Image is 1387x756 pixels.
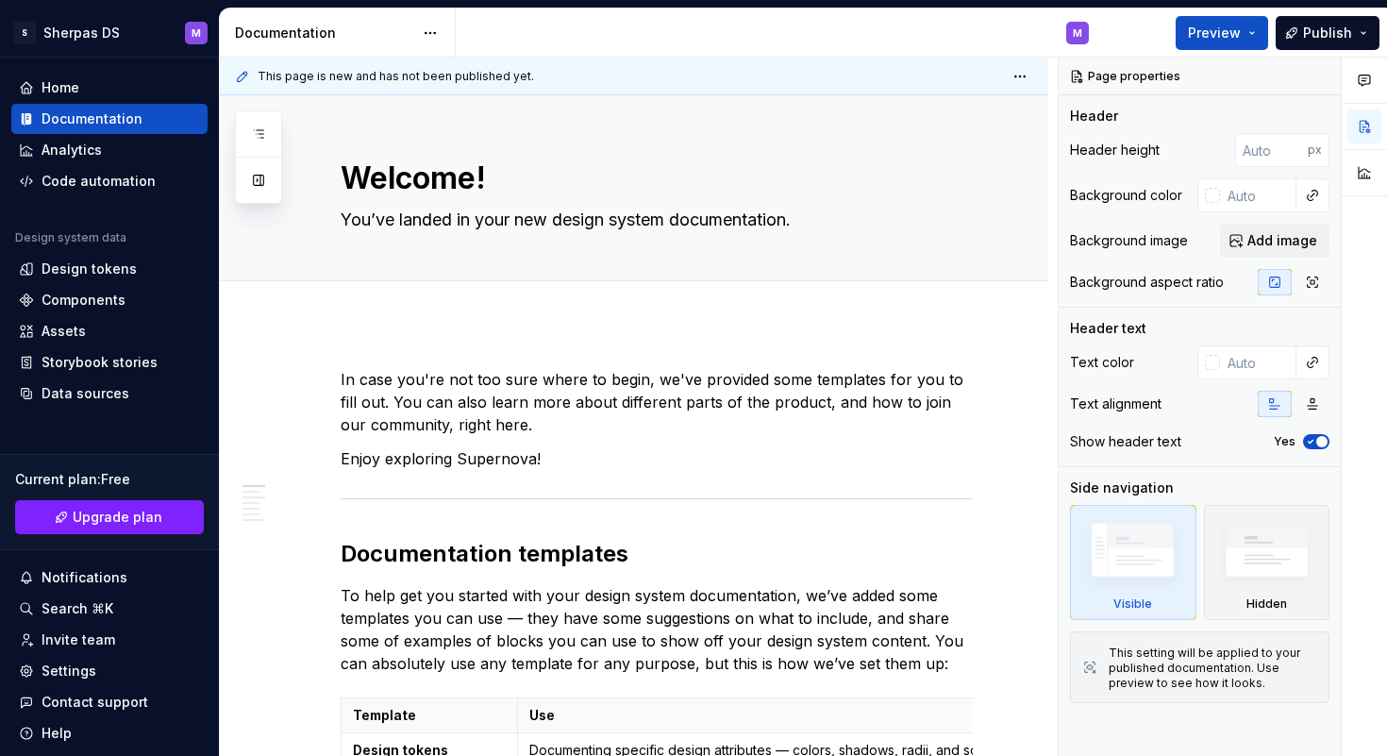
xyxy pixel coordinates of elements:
[42,78,79,97] div: Home
[337,156,969,201] textarea: Welcome!
[11,166,208,196] a: Code automation
[341,368,973,436] p: In case you're not too sure where to begin, we've provided some templates for you to fill out. Yo...
[1070,231,1188,250] div: Background image
[43,24,120,42] div: Sherpas DS
[11,73,208,103] a: Home
[11,687,208,717] button: Contact support
[42,599,113,618] div: Search ⌘K
[42,322,86,341] div: Assets
[1070,186,1182,205] div: Background color
[1303,24,1352,42] span: Publish
[13,22,36,44] div: S
[1235,133,1308,167] input: Auto
[42,141,102,160] div: Analytics
[11,254,208,284] a: Design tokens
[11,563,208,593] button: Notifications
[11,285,208,315] a: Components
[1220,224,1329,258] button: Add image
[235,24,413,42] div: Documentation
[1220,345,1296,379] input: Auto
[1070,107,1118,126] div: Header
[42,724,72,743] div: Help
[1176,16,1268,50] button: Preview
[11,347,208,378] a: Storybook stories
[1308,143,1322,158] p: px
[42,693,148,712] div: Contact support
[11,718,208,748] button: Help
[1070,319,1146,338] div: Header text
[42,630,115,649] div: Invite team
[1276,16,1379,50] button: Publish
[353,706,506,725] p: Template
[1246,596,1287,612] div: Hidden
[11,625,208,655] a: Invite team
[341,584,973,675] p: To help get you started with your design system documentation, we’ve added some templates you can...
[337,205,969,235] textarea: You’ve landed in your new design system documentation.
[42,353,158,372] div: Storybook stories
[4,12,215,53] button: SSherpas DSM
[1070,141,1160,160] div: Header height
[42,662,96,680] div: Settings
[341,447,973,470] p: Enjoy exploring Supernova!
[11,656,208,686] a: Settings
[42,568,127,587] div: Notifications
[11,316,208,346] a: Assets
[1204,505,1330,620] div: Hidden
[73,508,162,527] span: Upgrade plan
[1247,231,1317,250] span: Add image
[15,230,126,245] div: Design system data
[1188,24,1241,42] span: Preview
[529,706,1007,725] p: Use
[1070,479,1174,497] div: Side navigation
[1070,505,1196,620] div: Visible
[1073,25,1082,41] div: M
[11,104,208,134] a: Documentation
[1070,353,1134,372] div: Text color
[258,69,534,84] span: This page is new and has not been published yet.
[1220,178,1296,212] input: Auto
[42,384,129,403] div: Data sources
[11,135,208,165] a: Analytics
[11,594,208,624] button: Search ⌘K
[11,378,208,409] a: Data sources
[192,25,201,41] div: M
[1274,434,1295,449] label: Yes
[341,539,973,569] h2: Documentation templates
[42,172,156,191] div: Code automation
[15,500,204,534] button: Upgrade plan
[1070,395,1161,413] div: Text alignment
[42,260,137,278] div: Design tokens
[15,470,204,489] div: Current plan : Free
[42,109,142,128] div: Documentation
[1070,432,1181,451] div: Show header text
[1109,646,1317,691] div: This setting will be applied to your published documentation. Use preview to see how it looks.
[1113,596,1152,612] div: Visible
[1070,273,1224,292] div: Background aspect ratio
[42,291,125,310] div: Components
